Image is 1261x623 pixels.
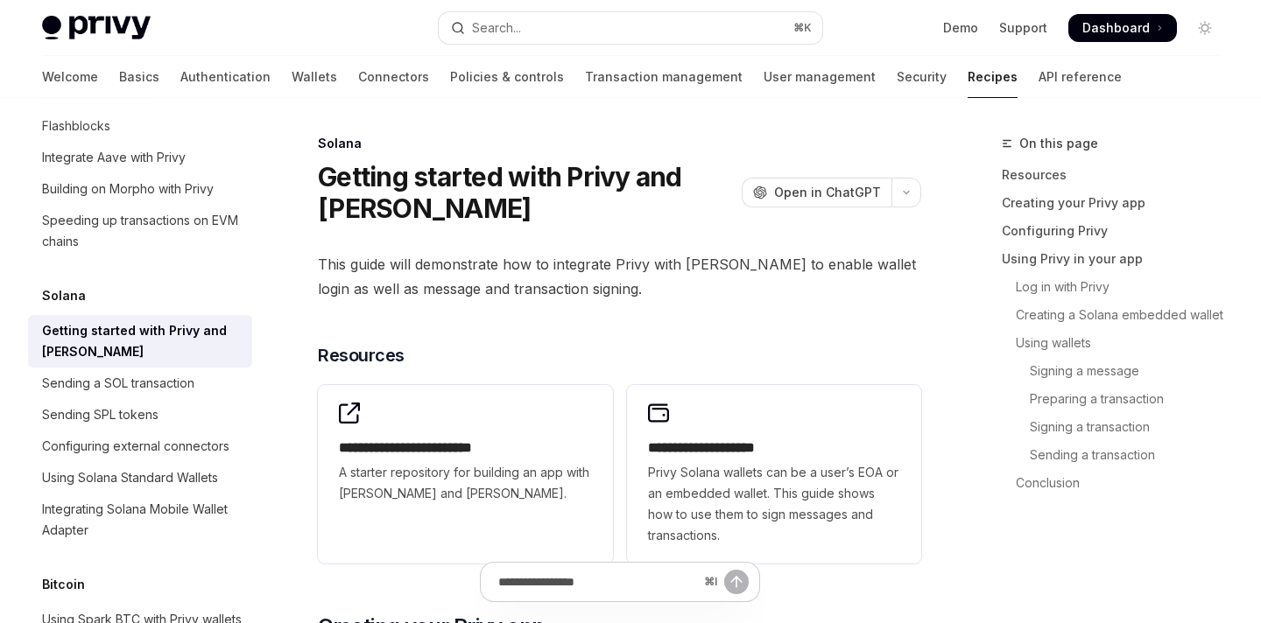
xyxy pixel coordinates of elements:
[318,343,405,367] span: Resources
[28,367,252,399] a: Sending a SOL transaction
[42,499,242,541] div: Integrating Solana Mobile Wallet Adapter
[292,56,337,98] a: Wallets
[42,404,159,425] div: Sending SPL tokens
[42,178,214,199] div: Building on Morpho with Privy
[897,56,947,98] a: Security
[318,135,921,152] div: Solana
[1002,357,1233,385] a: Signing a message
[648,462,900,546] span: Privy Solana wallets can be a user’s EOA or an embedded wallet. This guide shows how to use them ...
[1191,14,1219,42] button: Toggle dark mode
[358,56,429,98] a: Connectors
[450,56,564,98] a: Policies & controls
[1002,385,1233,413] a: Preparing a transaction
[627,385,921,563] a: **** **** **** *****Privy Solana wallets can be a user’s EOA or an embedded wallet. This guide sh...
[28,315,252,367] a: Getting started with Privy and [PERSON_NAME]
[1002,217,1233,245] a: Configuring Privy
[180,56,271,98] a: Authentication
[1002,189,1233,217] a: Creating your Privy app
[999,19,1047,37] a: Support
[28,205,252,257] a: Speeding up transactions on EVM chains
[28,142,252,173] a: Integrate Aave with Privy
[42,147,186,168] div: Integrate Aave with Privy
[1002,441,1233,469] a: Sending a transaction
[1002,273,1233,301] a: Log in with Privy
[764,56,876,98] a: User management
[42,320,242,362] div: Getting started with Privy and [PERSON_NAME]
[42,16,151,40] img: light logo
[28,430,252,462] a: Configuring external connectors
[1039,56,1122,98] a: API reference
[585,56,743,98] a: Transaction management
[1002,301,1233,329] a: Creating a Solana embedded wallet
[42,56,98,98] a: Welcome
[318,161,735,224] h1: Getting started with Privy and [PERSON_NAME]
[28,399,252,430] a: Sending SPL tokens
[1002,469,1233,497] a: Conclusion
[439,12,821,44] button: Open search
[968,56,1018,98] a: Recipes
[28,173,252,205] a: Building on Morpho with Privy
[793,21,812,35] span: ⌘ K
[724,570,749,594] button: Send message
[1002,413,1233,441] a: Signing a transaction
[42,210,242,252] div: Speeding up transactions on EVM chains
[498,563,697,601] input: Ask a question...
[472,17,521,38] div: Search...
[119,56,159,98] a: Basics
[42,285,86,306] h5: Solana
[42,373,194,394] div: Sending a SOL transaction
[943,19,978,37] a: Demo
[742,178,891,207] button: Open in ChatGPT
[1019,133,1098,154] span: On this page
[339,462,591,504] span: A starter repository for building an app with [PERSON_NAME] and [PERSON_NAME].
[1068,14,1177,42] a: Dashboard
[42,436,229,457] div: Configuring external connectors
[42,115,110,136] div: Flashblocks
[774,184,881,201] span: Open in ChatGPT
[28,493,252,546] a: Integrating Solana Mobile Wallet Adapter
[1082,19,1150,37] span: Dashboard
[1002,329,1233,357] a: Using wallets
[28,462,252,493] a: Using Solana Standard Wallets
[1002,245,1233,273] a: Using Privy in your app
[318,252,921,301] span: This guide will demonstrate how to integrate Privy with [PERSON_NAME] to enable wallet login as w...
[28,110,252,142] a: Flashblocks
[42,467,218,488] div: Using Solana Standard Wallets
[42,574,85,595] h5: Bitcoin
[1002,161,1233,189] a: Resources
